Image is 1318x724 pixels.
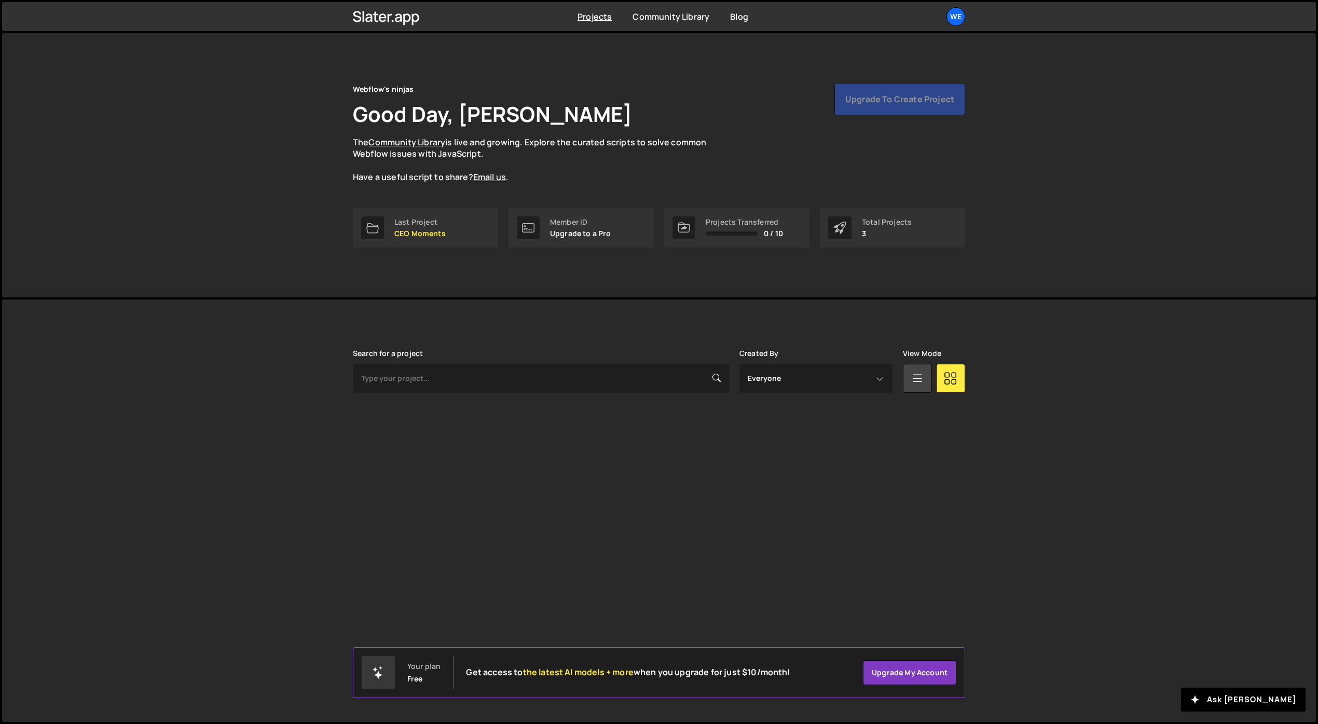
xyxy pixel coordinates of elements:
h2: CEO Moments [808,423,933,434]
small: Created by [PERSON_NAME] [600,437,725,446]
h2: brandЪ [600,423,725,434]
a: Blog [730,11,748,22]
a: We [946,7,965,26]
p: CEO Moments [394,229,446,238]
div: Member ID [550,218,611,226]
div: Your plan [407,662,441,671]
input: Type your project... [353,364,729,393]
div: Projects Transferred [706,218,783,226]
div: Last Project [394,218,446,226]
h1: Good Day, [PERSON_NAME] [353,100,632,128]
div: Webflow's ninjas [353,83,414,95]
a: Community Library [368,136,445,148]
label: Created By [739,349,779,358]
p: 3 [862,229,912,238]
small: Created by [PERSON_NAME] [392,437,517,446]
div: br [561,418,594,451]
label: Search for a project [353,349,423,358]
a: Upgrade my account [863,660,956,685]
a: CE CEO Moments Created by [PERSON_NAME] 13 pages, last updated by [PERSON_NAME] [DATE] [770,418,965,483]
div: CE [770,418,803,451]
span: the latest AI models + more [523,666,634,678]
a: Projects [578,11,612,22]
div: Free [407,675,423,683]
a: Co Cocktail Box Created by [PERSON_NAME] 33 pages, last updated by [PERSON_NAME] [DATE] [353,418,548,483]
div: 33 pages, last updated by [PERSON_NAME] [DATE] [353,451,548,482]
small: Created by [PERSON_NAME] [808,437,933,446]
p: Upgrade to a Pro [550,229,611,238]
a: Email us [473,171,506,183]
div: 38 pages, last updated by [PERSON_NAME] [DATE] [561,451,756,482]
div: 13 pages, last updated by [PERSON_NAME] [DATE] [770,451,965,482]
label: View Mode [903,349,941,358]
div: Total Projects [862,218,912,226]
h2: Get access to when you upgrade for just $10/month! [466,667,790,677]
a: br brandЪ Created by [PERSON_NAME] 38 pages, last updated by [PERSON_NAME] [DATE] [561,418,757,483]
p: The is live and growing. Explore the curated scripts to solve common Webflow issues with JavaScri... [353,136,726,183]
a: Last Project CEO Moments [353,208,498,248]
a: Community Library [633,11,709,22]
button: Ask [PERSON_NAME] [1181,688,1306,712]
h2: Cocktail Box [392,423,517,434]
span: 0 / 10 [764,229,783,238]
div: Co [353,418,386,451]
